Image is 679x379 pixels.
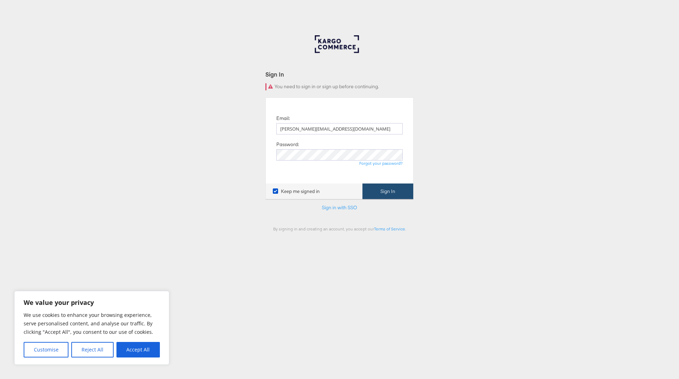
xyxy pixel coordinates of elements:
[362,184,413,199] button: Sign In
[276,123,403,134] input: Email
[265,83,414,90] div: You need to sign in or sign up before continuing.
[276,141,299,148] label: Password:
[24,342,68,357] button: Customise
[359,161,403,166] a: Forgot your password?
[14,291,169,365] div: We value your privacy
[71,342,113,357] button: Reject All
[273,188,320,195] label: Keep me signed in
[276,115,290,122] label: Email:
[24,298,160,307] p: We value your privacy
[265,226,414,231] div: By signing in and creating an account, you accept our .
[24,311,160,336] p: We use cookies to enhance your browsing experience, serve personalised content, and analyse our t...
[374,226,405,231] a: Terms of Service
[322,204,357,211] a: Sign in with SSO
[265,70,414,78] div: Sign In
[116,342,160,357] button: Accept All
